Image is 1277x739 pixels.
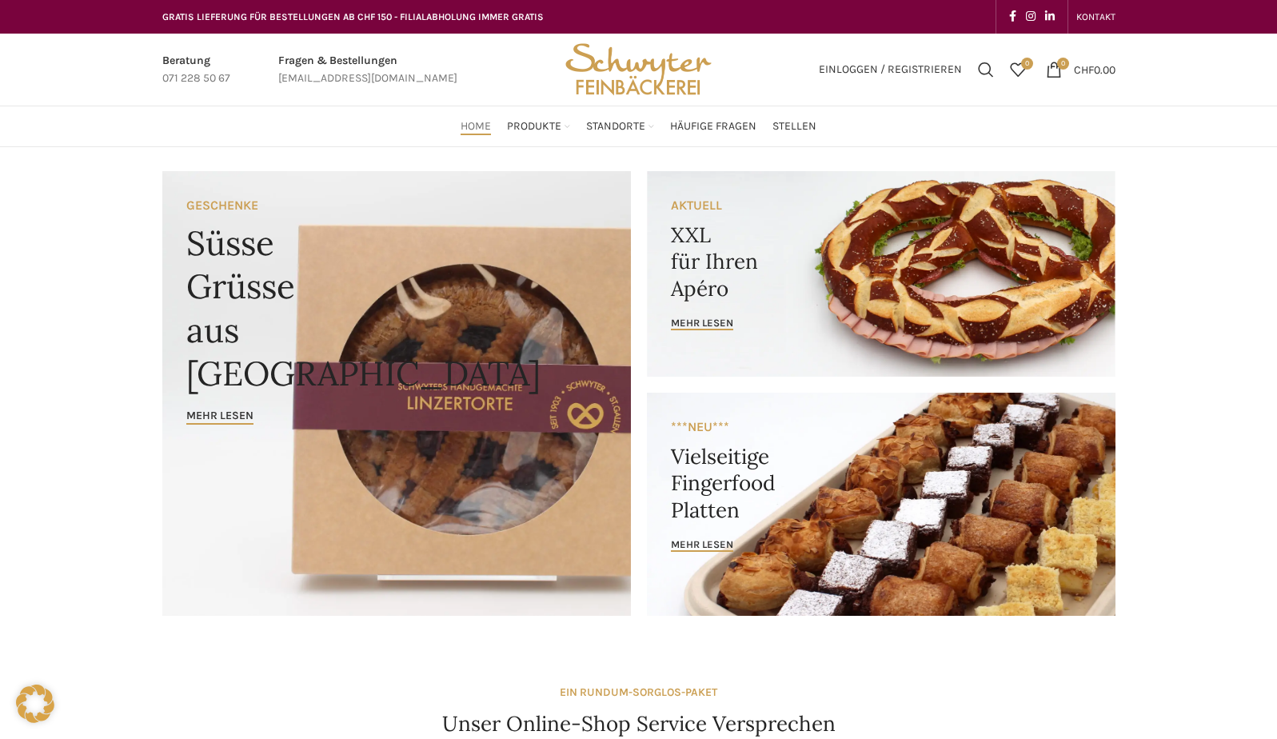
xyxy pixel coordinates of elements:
a: Banner link [647,393,1115,616]
span: Häufige Fragen [670,119,756,134]
div: Main navigation [154,110,1123,142]
a: Banner link [162,171,631,616]
span: Home [461,119,491,134]
div: Secondary navigation [1068,1,1123,33]
a: 0 [1002,54,1034,86]
a: Suchen [970,54,1002,86]
h4: Unser Online-Shop Service Versprechen [442,709,836,738]
span: 0 [1021,58,1033,70]
div: Meine Wunschliste [1002,54,1034,86]
a: Linkedin social link [1040,6,1060,28]
span: 0 [1057,58,1069,70]
a: Produkte [507,110,570,142]
a: Home [461,110,491,142]
img: Bäckerei Schwyter [560,34,716,106]
a: Banner link [647,171,1115,377]
a: KONTAKT [1076,1,1115,33]
span: GRATIS LIEFERUNG FÜR BESTELLUNGEN AB CHF 150 - FILIALABHOLUNG IMMER GRATIS [162,11,544,22]
a: 0 CHF0.00 [1038,54,1123,86]
bdi: 0.00 [1074,62,1115,76]
strong: EIN RUNDUM-SORGLOS-PAKET [560,685,717,699]
a: Site logo [560,62,716,75]
a: Stellen [772,110,816,142]
span: Produkte [507,119,561,134]
span: Stellen [772,119,816,134]
span: Standorte [586,119,645,134]
a: Standorte [586,110,654,142]
a: Einloggen / Registrieren [811,54,970,86]
a: Häufige Fragen [670,110,756,142]
span: KONTAKT [1076,11,1115,22]
a: Facebook social link [1004,6,1021,28]
a: Infobox link [162,52,230,88]
span: CHF [1074,62,1094,76]
span: Einloggen / Registrieren [819,64,962,75]
a: Instagram social link [1021,6,1040,28]
a: Infobox link [278,52,457,88]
